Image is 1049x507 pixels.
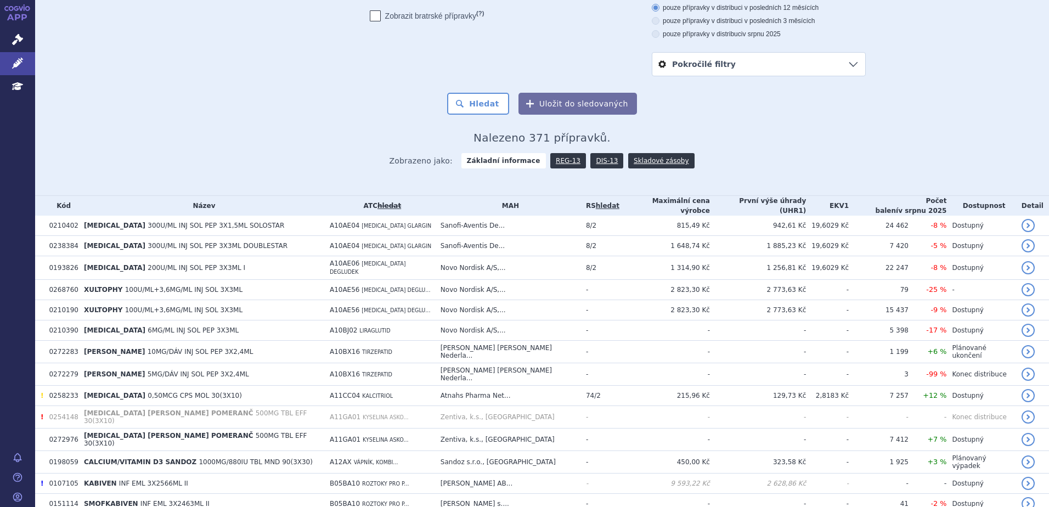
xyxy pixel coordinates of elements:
[84,392,145,399] span: [MEDICAL_DATA]
[849,386,909,406] td: 7 257
[926,285,946,294] span: -25 %
[580,300,619,320] td: -
[580,474,619,494] td: -
[476,10,484,17] abbr: (?)
[330,222,360,229] span: A10AE04
[43,363,78,386] td: 0272279
[435,280,580,300] td: Novo Nordisk A/S,...
[710,386,806,406] td: 129,73 Kč
[946,363,1016,386] td: Konec distribuce
[586,242,596,250] span: 8/2
[849,363,909,386] td: 3
[84,326,145,334] span: [MEDICAL_DATA]
[461,153,546,168] strong: Základní informace
[84,242,145,250] span: [MEDICAL_DATA]
[435,341,580,363] td: [PERSON_NAME] [PERSON_NAME] Nederla...
[619,406,710,429] td: -
[926,370,946,378] span: -99 %
[930,241,946,250] span: -5 %
[389,153,453,168] span: Zobrazeno jako:
[330,261,406,275] span: [MEDICAL_DATA] DEGLUDEK
[43,196,78,216] th: Kód
[849,216,909,236] td: 24 462
[362,501,409,507] span: ROZTOKY PRO P...
[927,458,946,466] span: +3 %
[41,413,43,421] span: Registrace tohoto produktu byla zrušena.
[324,196,435,216] th: ATC
[330,348,360,356] span: A10BX16
[590,153,623,168] a: DIS-13
[580,341,619,363] td: -
[78,196,324,216] th: Název
[930,221,946,229] span: -8 %
[806,236,849,256] td: 19,6029 Kč
[849,280,909,300] td: 79
[473,131,611,144] span: Nalezeno 371 přípravků.
[330,242,360,250] span: A10AE04
[806,216,849,236] td: 19,6029 Kč
[898,207,946,215] span: v srpnu 2025
[435,216,580,236] td: Sanofi-Aventis De...
[330,413,360,421] span: A11GA01
[43,406,78,429] td: 0254148
[652,16,866,25] label: pouze přípravky v distribuci v posledních 3 měsících
[330,392,360,399] span: A11CC04
[927,347,946,356] span: +6 %
[946,300,1016,320] td: Dostupný
[363,414,409,420] span: KYSELINA ASKO...
[43,216,78,236] td: 0210402
[435,429,580,451] td: Zentiva, k.s., [GEOGRAPHIC_DATA]
[710,236,806,256] td: 1 885,23 Kč
[1022,261,1035,274] a: detail
[710,341,806,363] td: -
[148,242,287,250] span: 300U/ML INJ SOL PEP 3X3ML DOUBLESTAR
[806,474,849,494] td: -
[362,307,430,313] span: [MEDICAL_DATA] DEGLU...
[849,320,909,341] td: 5 398
[435,474,580,494] td: [PERSON_NAME] AB...
[580,196,619,216] th: RS
[148,326,239,334] span: 6MG/ML INJ SOL PEP 3X3ML
[330,306,360,314] span: A10AE56
[43,341,78,363] td: 0272283
[84,480,117,487] span: KABIVEN
[619,320,710,341] td: -
[806,386,849,406] td: 2,8183 Kč
[652,3,866,12] label: pouze přípravky v distribuci v posledních 12 měsících
[43,451,78,474] td: 0198059
[946,406,1016,429] td: Konec distribuce
[742,30,780,38] span: v srpnu 2025
[710,256,806,280] td: 1 256,81 Kč
[447,93,509,115] button: Hledat
[710,320,806,341] td: -
[125,306,242,314] span: 100U/ML+3,6MG/ML INJ SOL 3X3ML
[330,458,352,466] span: A12AX
[909,474,947,494] td: -
[43,280,78,300] td: 0268760
[652,53,865,76] a: Pokročilé filtry
[148,222,284,229] span: 300U/ML INJ SOL PEP 3X1,5ML SOLOSTAR
[43,474,78,494] td: 0107105
[710,196,806,216] th: První výše úhrady (UHR1)
[596,202,619,210] a: hledat
[1022,433,1035,446] a: detail
[148,370,249,378] span: 5MG/DÁV INJ SOL PEP 3X2,4ML
[1022,283,1035,296] a: detail
[435,256,580,280] td: Novo Nordisk A/S,...
[84,432,307,447] span: 500MG TBL EFF 30(3X10)
[619,363,710,386] td: -
[849,196,946,216] th: Počet balení
[580,280,619,300] td: -
[580,320,619,341] td: -
[550,153,586,168] a: REG-13
[946,451,1016,474] td: Plánovaný výpadek
[435,363,580,386] td: [PERSON_NAME] [PERSON_NAME] Nederla...
[619,216,710,236] td: 815,49 Kč
[946,196,1016,216] th: Dostupnost
[84,370,145,378] span: [PERSON_NAME]
[1022,219,1035,232] a: detail
[1022,239,1035,252] a: detail
[849,341,909,363] td: 1 199
[354,459,398,465] span: VÁPNÍK, KOMBI...
[84,264,145,272] span: [MEDICAL_DATA]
